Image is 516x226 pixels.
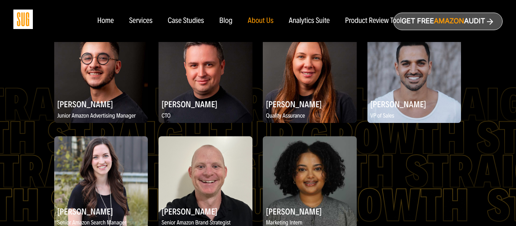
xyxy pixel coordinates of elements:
[159,111,252,121] p: CTO
[367,29,461,123] img: Jeff Siddiqi, VP of Sales
[54,97,148,111] h2: [PERSON_NAME]
[168,17,204,25] a: Case Studies
[248,17,274,25] a: About Us
[54,29,148,123] img: Kevin Bradberry, Junior Amazon Advertising Manager
[367,97,461,111] h2: [PERSON_NAME]
[54,204,148,219] h2: [PERSON_NAME]
[263,204,357,219] h2: [PERSON_NAME]
[54,111,148,121] p: Junior Amazon Advertising Manager
[263,29,357,123] img: Viktoriia Komarova, Quality Assurance
[345,17,401,25] a: Product Review Tool
[263,111,357,121] p: Quality Assurance
[367,111,461,121] p: VP of Sales
[97,17,113,25] a: Home
[159,204,252,219] h2: [PERSON_NAME]
[289,17,330,25] a: Analytics Suite
[263,97,357,111] h2: [PERSON_NAME]
[159,97,252,111] h2: [PERSON_NAME]
[434,17,464,25] span: Amazon
[393,13,503,30] a: Get freeAmazonAudit
[129,17,152,25] a: Services
[159,29,252,123] img: Konstantin Komarov, CTO
[219,17,233,25] a: Blog
[13,10,33,29] img: Sug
